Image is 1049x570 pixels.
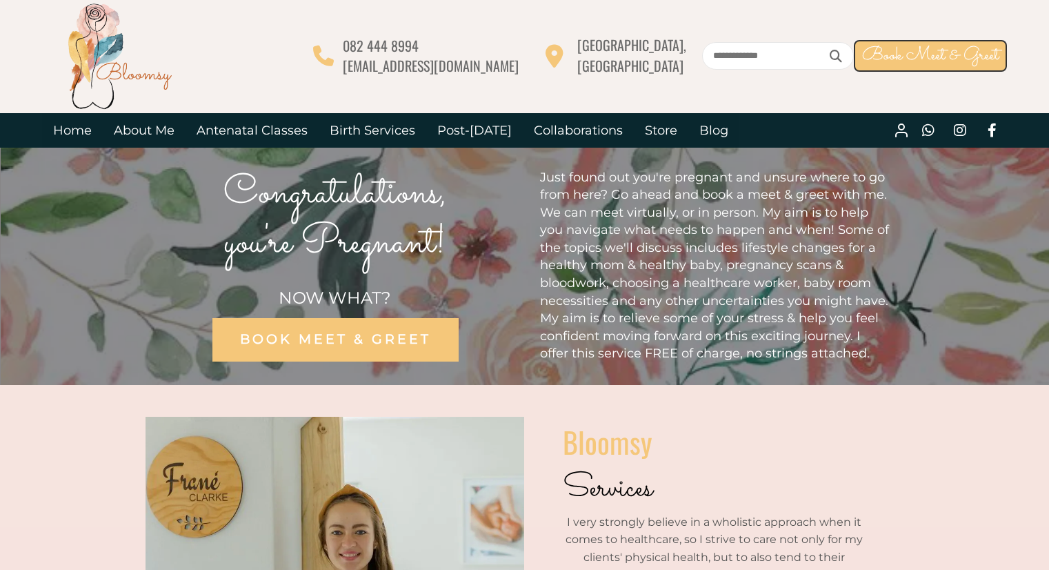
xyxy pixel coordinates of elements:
[577,55,683,76] span: [GEOGRAPHIC_DATA]
[688,113,739,148] a: Blog
[563,420,652,463] span: Bloomsy
[239,331,430,347] span: BOOK MEET & GREET
[563,464,652,513] span: Services
[540,170,889,362] span: Just found out you're pregnant and unsure where to go from here? Go ahead and book a meet & greet...
[103,113,186,148] a: About Me
[64,1,174,111] img: Bloomsy
[343,55,519,76] span: [EMAIL_ADDRESS][DOMAIN_NAME]
[212,318,458,362] a: BOOK MEET & GREET
[523,113,634,148] a: Collaborations
[426,113,523,148] a: Post-[DATE]
[279,288,391,308] span: NOW WHAT?
[634,113,688,148] a: Store
[223,164,447,224] span: Congratulations,
[577,35,686,55] span: [GEOGRAPHIC_DATA],
[854,40,1007,72] a: Book Meet & Greet
[343,35,419,56] span: 082 444 8994
[862,42,999,69] span: Book Meet & Greet
[224,213,446,274] span: you're Pregnant!
[319,113,426,148] a: Birth Services
[42,113,103,148] a: Home
[186,113,319,148] a: Antenatal Classes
